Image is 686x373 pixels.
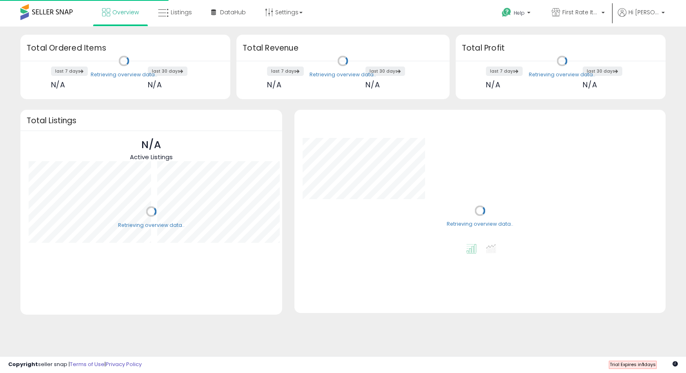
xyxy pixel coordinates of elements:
[618,8,665,27] a: Hi [PERSON_NAME]
[220,8,246,16] span: DataHub
[171,8,192,16] span: Listings
[310,71,376,78] div: Retrieving overview data..
[628,8,659,16] span: Hi [PERSON_NAME]
[501,7,512,18] i: Get Help
[8,361,142,369] div: seller snap | |
[106,360,142,368] a: Privacy Policy
[70,360,105,368] a: Terms of Use
[495,1,539,27] a: Help
[447,221,513,228] div: Retrieving overview data..
[610,361,656,368] span: Trial Expires in days
[118,222,185,229] div: Retrieving overview data..
[91,71,157,78] div: Retrieving overview data..
[562,8,599,16] span: First Rate Items
[8,360,38,368] strong: Copyright
[529,71,595,78] div: Retrieving overview data..
[642,361,644,368] b: 1
[112,8,139,16] span: Overview
[514,9,525,16] span: Help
